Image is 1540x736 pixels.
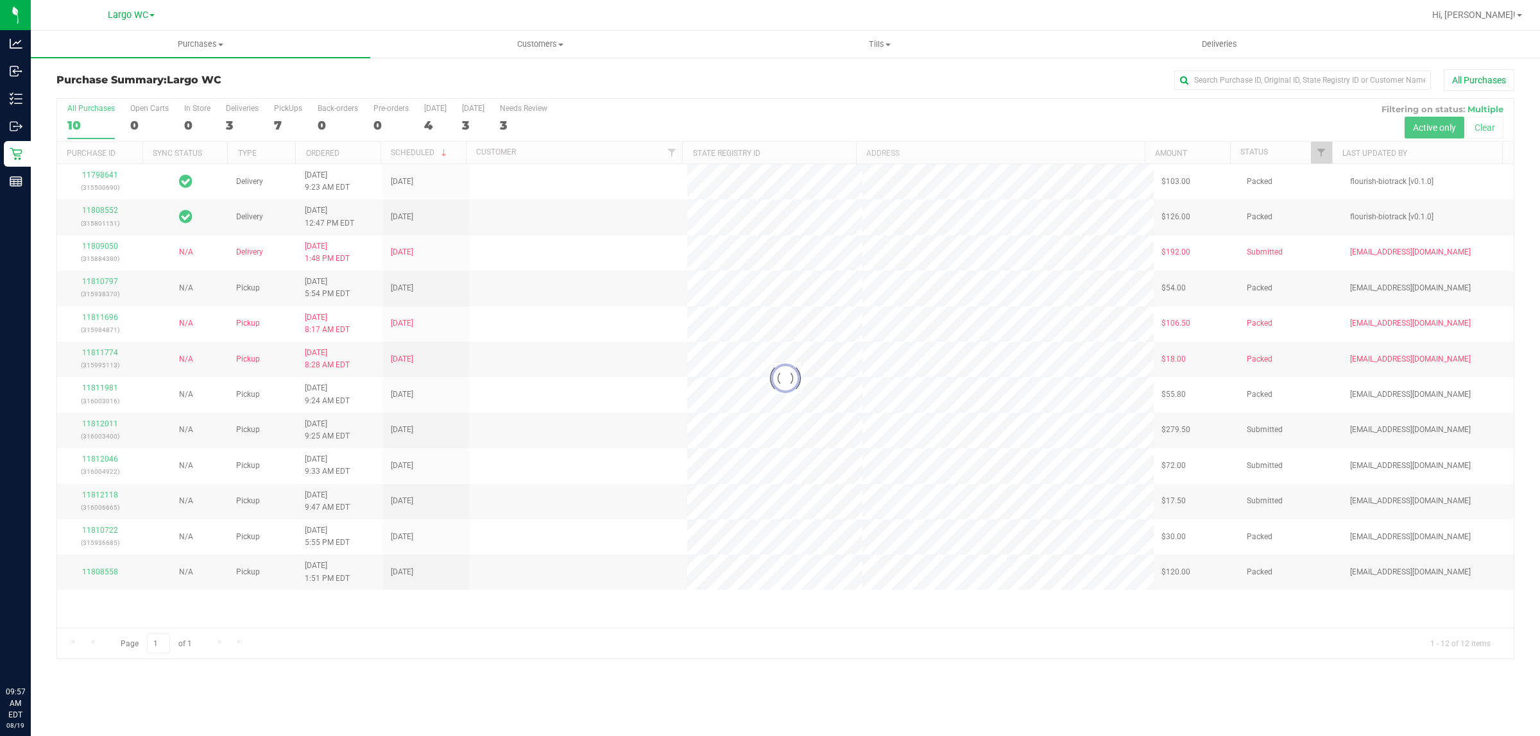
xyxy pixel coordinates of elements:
inline-svg: Inbound [10,65,22,78]
input: Search Purchase ID, Original ID, State Registry ID or Customer Name... [1174,71,1431,90]
span: Deliveries [1185,38,1254,50]
inline-svg: Analytics [10,37,22,50]
inline-svg: Retail [10,147,22,160]
a: Customers [370,31,710,58]
span: Customers [371,38,709,50]
iframe: Resource center [13,633,51,672]
inline-svg: Outbound [10,120,22,133]
h3: Purchase Summary: [56,74,542,86]
a: Purchases [31,31,370,58]
span: Largo WC [167,74,221,86]
span: Tills [710,38,1048,50]
span: Purchases [31,38,370,50]
p: 09:57 AM EDT [6,686,25,721]
p: 08/19 [6,721,25,730]
a: Tills [710,31,1049,58]
span: Hi, [PERSON_NAME]! [1432,10,1516,20]
span: Largo WC [108,10,148,21]
a: Deliveries [1050,31,1389,58]
inline-svg: Reports [10,175,22,188]
inline-svg: Inventory [10,92,22,105]
button: All Purchases [1444,69,1514,91]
